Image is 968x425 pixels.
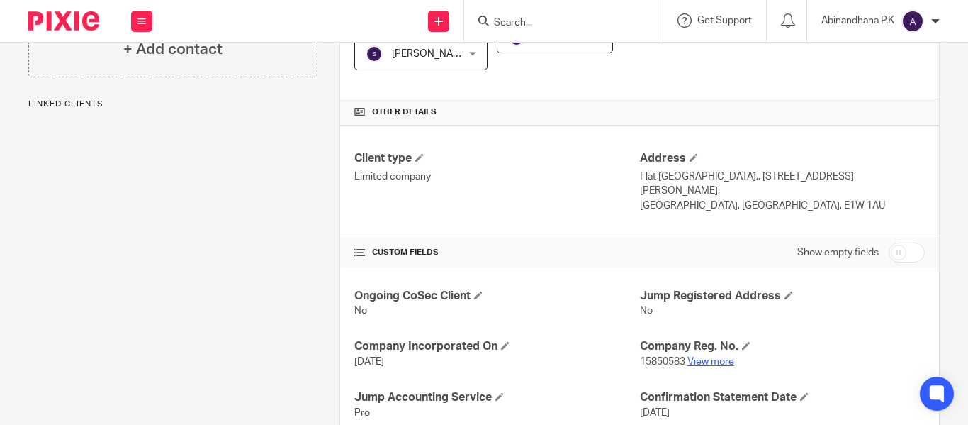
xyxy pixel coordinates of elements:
p: Flat [GEOGRAPHIC_DATA],, [STREET_ADDRESS][PERSON_NAME], [640,170,925,199]
input: Search [493,17,620,30]
span: Get Support [697,16,752,26]
span: No [354,306,367,316]
p: Limited company [354,170,639,184]
span: No [640,306,653,316]
p: Abinandhana P.K [821,13,894,28]
h4: Company Reg. No. [640,339,925,354]
h4: + Add contact [123,38,223,60]
span: [DATE] [640,408,670,418]
a: View more [687,357,734,367]
span: Other details [372,106,437,118]
h4: Client type [354,151,639,166]
label: Show empty fields [797,245,879,260]
img: svg%3E [901,10,924,33]
span: 15850583 [640,357,685,367]
h4: Jump Registered Address [640,289,925,304]
h4: Address [640,151,925,166]
p: Linked clients [28,99,317,110]
h4: Jump Accounting Service [354,390,639,405]
h4: Confirmation Statement Date [640,390,925,405]
h4: CUSTOM FIELDS [354,247,639,258]
h4: Ongoing CoSec Client [354,289,639,304]
span: [PERSON_NAME] K V [392,49,487,59]
img: svg%3E [366,45,383,62]
h4: Company Incorporated On [354,339,639,354]
p: [GEOGRAPHIC_DATA], [GEOGRAPHIC_DATA], E1W 1AU [640,199,925,213]
img: Pixie [28,11,99,31]
span: Pro [354,408,370,418]
span: [DATE] [354,357,384,367]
